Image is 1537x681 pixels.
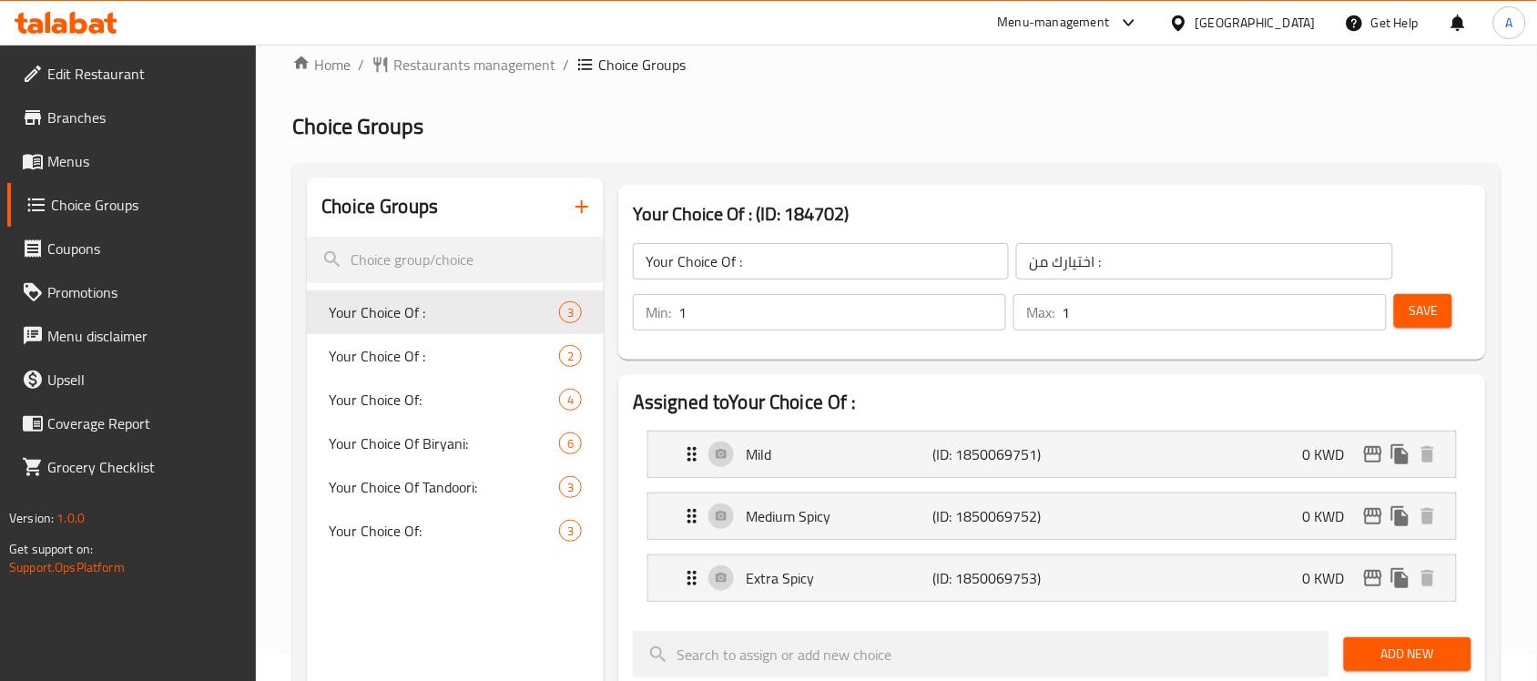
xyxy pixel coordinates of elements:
div: Choices [559,520,582,542]
span: Your Choice Of: [329,389,559,411]
a: Promotions [7,270,257,314]
span: 4 [560,391,581,409]
a: Branches [7,96,257,139]
div: [GEOGRAPHIC_DATA] [1196,13,1316,33]
span: Menus [47,150,242,172]
input: search [633,631,1329,677]
span: Grocery Checklist [47,456,242,478]
p: Extra Spicy [746,567,932,589]
p: 0 KWD [1303,505,1359,527]
span: Choice Groups [292,106,423,147]
div: Your Choice Of :3 [307,290,604,334]
button: delete [1414,503,1441,530]
div: Expand [648,555,1456,601]
a: Home [292,54,351,76]
a: Menus [7,139,257,183]
span: Save [1409,300,1438,322]
a: Choice Groups [7,183,257,227]
button: edit [1359,564,1387,592]
button: Add New [1344,637,1471,671]
span: 3 [560,479,581,496]
h2: Assigned to Your Choice Of : [633,389,1471,416]
div: Your Choice Of Tandoori:3 [307,465,604,509]
div: Expand [648,493,1456,539]
span: Version: [9,506,54,530]
div: Your Choice Of Biryani:6 [307,422,604,465]
li: Expand [633,423,1471,485]
span: Choice Groups [598,54,686,76]
p: (ID: 1850069753) [932,567,1057,589]
span: Your Choice Of: [329,520,559,542]
div: Your Choice Of:4 [307,378,604,422]
span: Branches [47,107,242,128]
span: Promotions [47,281,242,303]
button: Save [1394,294,1452,328]
nav: breadcrumb [292,54,1501,76]
span: Restaurants management [393,54,555,76]
span: 3 [560,523,581,540]
li: Expand [633,547,1471,609]
div: Expand [648,432,1456,477]
button: duplicate [1387,564,1414,592]
a: Coupons [7,227,257,270]
span: 1.0.0 [56,506,85,530]
div: Choices [559,345,582,367]
button: duplicate [1387,441,1414,468]
button: edit [1359,441,1387,468]
span: Choice Groups [51,194,242,216]
h2: Choice Groups [321,193,438,220]
p: (ID: 1850069751) [932,443,1057,465]
span: Get support on: [9,537,93,561]
p: 0 KWD [1303,443,1359,465]
span: Your Choice Of : [329,345,559,367]
span: 6 [560,435,581,452]
div: Choices [559,389,582,411]
p: Medium Spicy [746,505,932,527]
span: Coverage Report [47,412,242,434]
span: Your Choice Of : [329,301,559,323]
li: / [563,54,569,76]
span: Your Choice Of Biryani: [329,432,559,454]
span: Coupons [47,238,242,259]
span: Your Choice Of Tandoori: [329,476,559,498]
span: 3 [560,304,581,321]
div: Choices [559,476,582,498]
li: Expand [633,485,1471,547]
div: Choices [559,432,582,454]
input: search [307,237,604,283]
div: Your Choice Of:3 [307,509,604,553]
a: Support.OpsPlatform [9,555,125,579]
div: Menu-management [998,12,1110,34]
button: delete [1414,441,1441,468]
span: Upsell [47,369,242,391]
button: duplicate [1387,503,1414,530]
li: / [358,54,364,76]
span: Add New [1359,643,1457,666]
div: Your Choice Of :2 [307,334,604,378]
span: Edit Restaurant [47,63,242,85]
a: Grocery Checklist [7,445,257,489]
p: 0 KWD [1303,567,1359,589]
a: Edit Restaurant [7,52,257,96]
p: Min: [646,301,671,323]
a: Upsell [7,358,257,401]
a: Menu disclaimer [7,314,257,358]
p: Mild [746,443,932,465]
button: delete [1414,564,1441,592]
h3: Your Choice Of : (ID: 184702) [633,199,1471,229]
a: Coverage Report [7,401,257,445]
span: Menu disclaimer [47,325,242,347]
p: Max: [1026,301,1054,323]
span: A [1506,13,1513,33]
button: edit [1359,503,1387,530]
span: 2 [560,348,581,365]
a: Restaurants management [372,54,555,76]
p: (ID: 1850069752) [932,505,1057,527]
